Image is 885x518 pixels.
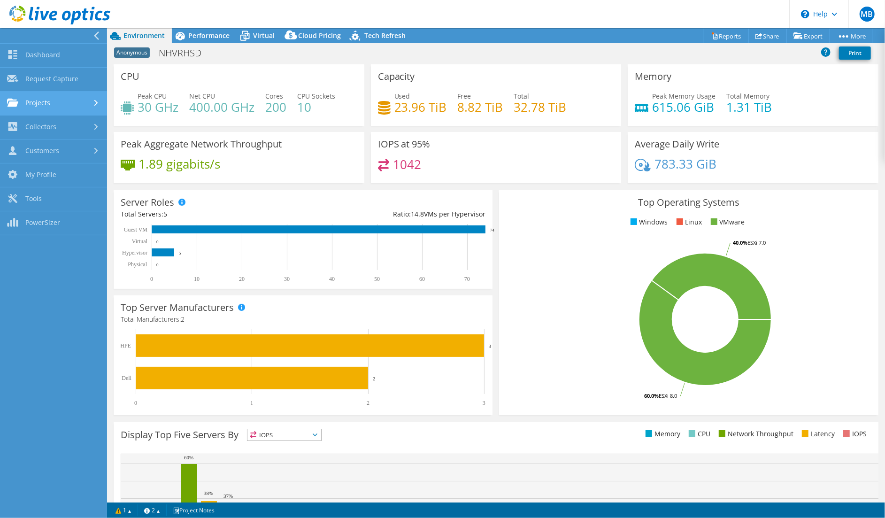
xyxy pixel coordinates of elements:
tspan: 40.0% [733,239,747,246]
h4: 30 GHz [138,102,178,112]
h4: 615.06 GiB [652,102,716,112]
text: 40 [329,276,335,282]
h4: Total Manufacturers: [121,314,485,325]
h4: 1042 [393,159,421,170]
a: Reports [704,29,749,43]
span: Peak CPU [138,92,167,101]
tspan: ESXi 7.0 [747,239,766,246]
text: 60% [184,455,193,460]
h3: Average Daily Write [635,139,719,149]
text: 50 [374,276,380,282]
li: IOPS [841,429,867,439]
text: 3 [483,400,485,406]
svg: \n [801,10,809,18]
h4: 10 [297,102,335,112]
text: 2 [373,376,376,381]
text: Virtual [132,238,148,245]
text: Hypervisor [122,249,147,256]
h3: Top Server Manufacturers [121,302,234,313]
h4: 1.31 TiB [726,102,772,112]
a: More [830,29,873,43]
a: Share [748,29,787,43]
span: CPU Sockets [297,92,335,101]
li: Windows [628,217,668,227]
h3: Peak Aggregate Network Throughput [121,139,282,149]
li: CPU [686,429,710,439]
span: Performance [188,31,230,40]
h4: 783.33 GiB [654,159,716,169]
text: 38% [204,490,213,496]
h3: Memory [635,71,671,82]
h4: 400.00 GHz [189,102,254,112]
span: Used [394,92,410,101]
text: HPE [120,342,131,349]
div: Total Servers: [121,209,303,219]
text: 0 [156,240,159,244]
h4: 23.96 TiB [394,102,447,112]
text: 3 [489,343,492,349]
div: Ratio: VMs per Hypervisor [303,209,486,219]
text: 0 [150,276,153,282]
a: 1 [109,504,138,516]
li: Latency [800,429,835,439]
h4: 1.89 gigabits/s [139,159,220,169]
text: 20 [239,276,245,282]
span: 14.8 [411,209,424,218]
span: Total Memory [726,92,770,101]
span: Total [514,92,530,101]
text: 30 [284,276,290,282]
h3: Capacity [378,71,415,82]
span: Tech Refresh [364,31,406,40]
h4: 8.82 TiB [458,102,503,112]
span: Cores [265,92,283,101]
text: 37% [223,493,233,499]
span: 5 [163,209,167,218]
text: 10 [194,276,200,282]
text: Physical [128,261,147,268]
h3: IOPS at 95% [378,139,431,149]
text: 1 [250,400,253,406]
h4: 200 [265,102,286,112]
span: Peak Memory Usage [652,92,716,101]
span: MB [860,7,875,22]
span: Cloud Pricing [298,31,341,40]
tspan: ESXi 8.0 [659,392,677,399]
text: 0 [134,400,137,406]
li: Memory [643,429,680,439]
text: 74 [490,228,495,232]
li: VMware [708,217,745,227]
text: Dell [122,375,131,381]
h3: Top Operating Systems [506,197,871,208]
text: 60 [419,276,425,282]
text: 0 [156,263,159,267]
a: Project Notes [166,504,221,516]
li: Linux [674,217,702,227]
h3: CPU [121,71,139,82]
span: 2 [181,315,185,324]
span: Environment [123,31,165,40]
a: 2 [138,504,167,516]
span: Net CPU [189,92,215,101]
h4: 32.78 TiB [514,102,567,112]
li: Network Throughput [716,429,793,439]
h3: Server Roles [121,197,174,208]
span: Anonymous [114,47,150,58]
span: Virtual [253,31,275,40]
a: Export [786,29,830,43]
span: Free [458,92,471,101]
text: 70 [464,276,470,282]
span: IOPS [247,429,321,441]
text: Guest VM [124,226,147,233]
tspan: 60.0% [644,392,659,399]
text: 2 [367,400,369,406]
h1: NHVRHSD [154,48,216,58]
a: Print [839,46,871,60]
text: 5 [179,251,181,255]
